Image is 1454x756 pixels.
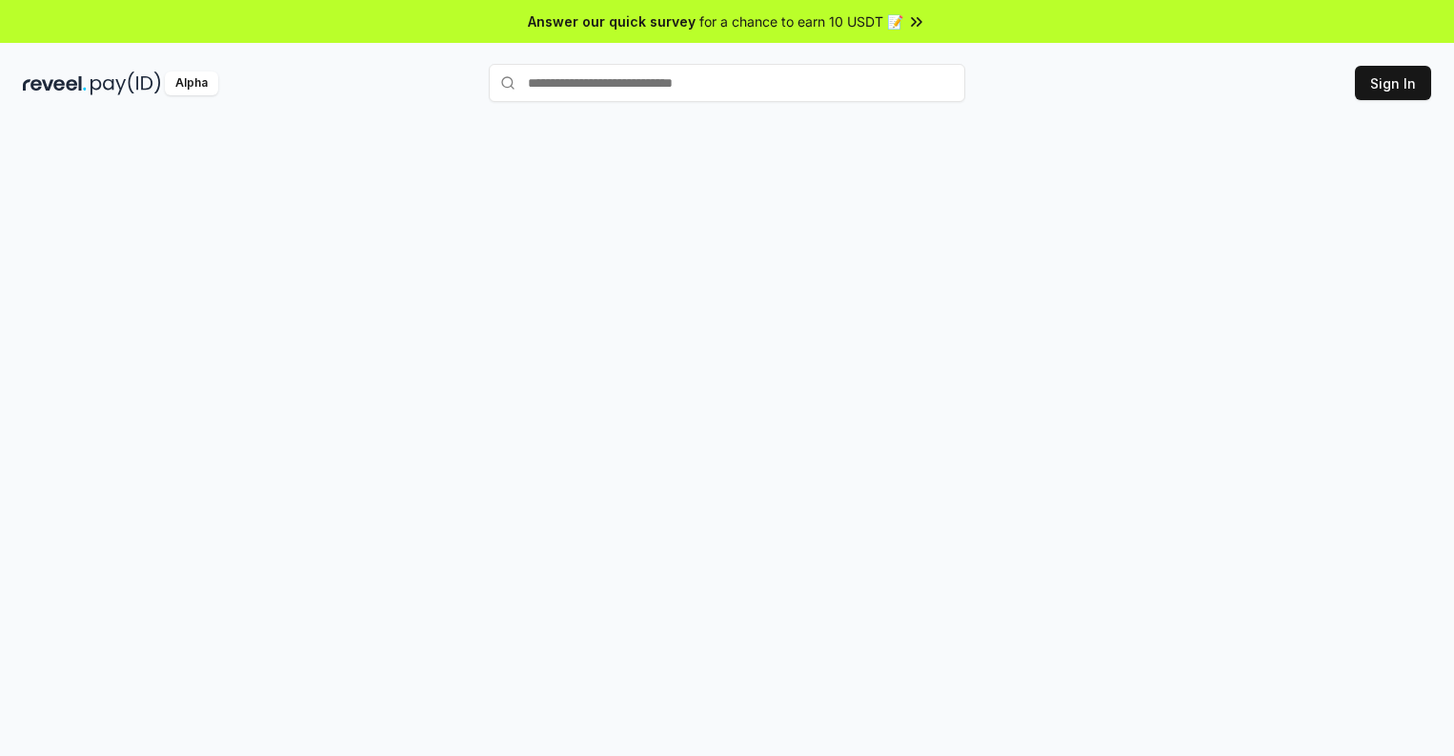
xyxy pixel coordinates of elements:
[23,72,87,95] img: reveel_dark
[528,11,696,31] span: Answer our quick survey
[91,72,161,95] img: pay_id
[165,72,218,95] div: Alpha
[699,11,903,31] span: for a chance to earn 10 USDT 📝
[1355,66,1431,100] button: Sign In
